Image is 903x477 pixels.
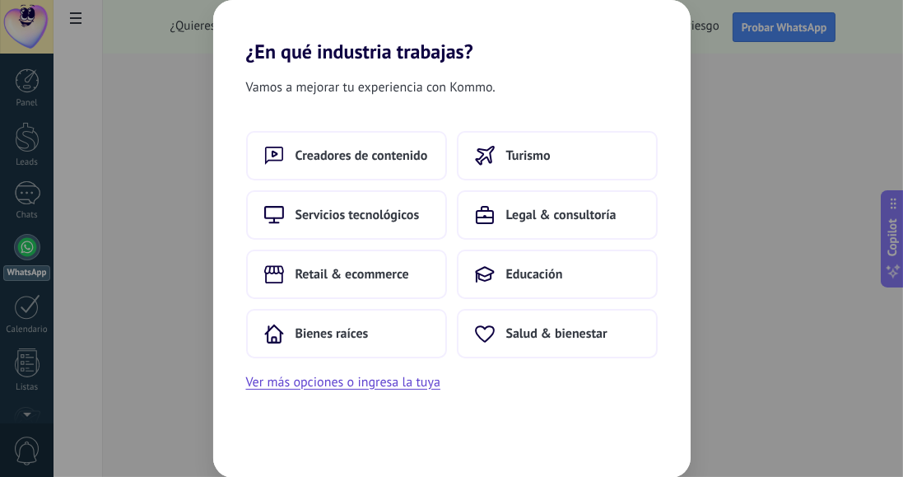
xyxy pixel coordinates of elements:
span: Vamos a mejorar tu experiencia con Kommo. [246,77,496,98]
button: Ver más opciones o ingresa la tuya [246,372,440,393]
button: Salud & bienestar [457,309,658,358]
span: Retail & ecommerce [296,266,409,283]
button: Servicios tecnológicos [246,190,447,240]
button: Educación [457,250,658,299]
span: Salud & bienestar [506,325,607,342]
button: Bienes raíces [246,309,447,358]
span: Legal & consultoría [506,207,617,223]
button: Legal & consultoría [457,190,658,240]
button: Turismo [457,131,658,180]
span: Servicios tecnológicos [296,207,420,223]
span: Creadores de contenido [296,147,428,164]
button: Retail & ecommerce [246,250,447,299]
span: Turismo [506,147,551,164]
span: Educación [506,266,563,283]
span: Bienes raíces [296,325,369,342]
button: Creadores de contenido [246,131,447,180]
